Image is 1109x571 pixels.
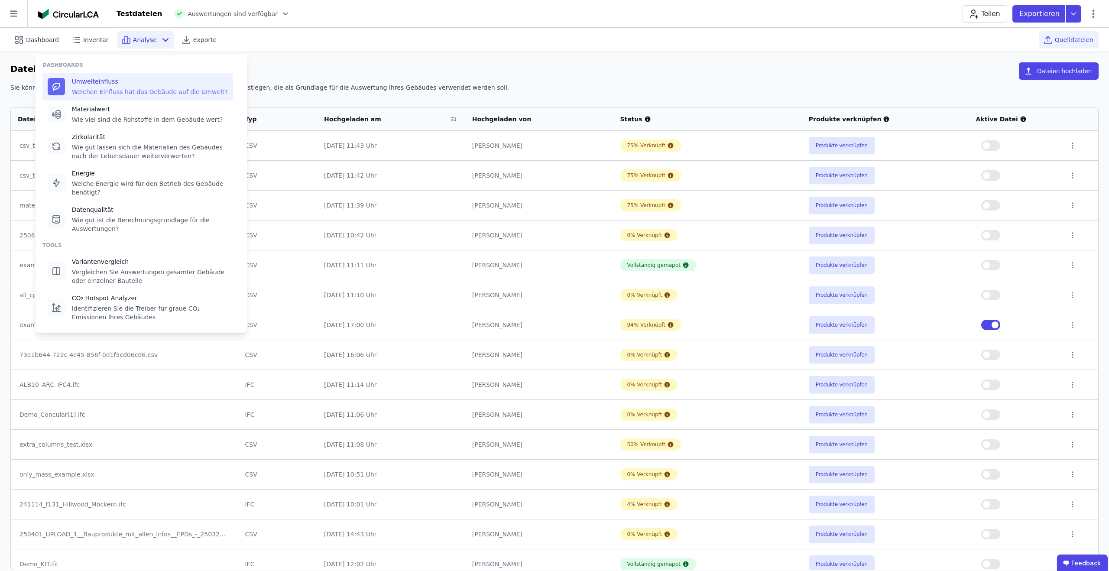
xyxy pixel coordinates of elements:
[472,115,595,123] div: Hochgeladen von
[188,10,278,18] span: Auswertungen sind verfügbar
[72,133,235,141] div: Zirkularität
[72,294,235,302] div: CO₂ Hotspot Analyzer
[72,143,235,160] div: Wie gut lassen sich die Materialien des Gebäudes nach der Lebensdauer weiterverwerten?
[26,36,59,44] span: Dashboard
[72,88,228,96] div: Welchen Einfluss hat das Gebäude auf die Umwelt?
[72,179,235,197] div: Welche Energie wird für den Betrieb des Gebäude benötigt?
[42,62,240,68] div: DASHBOARDS
[72,205,235,214] div: Datenqualität
[963,5,1007,23] button: Teilen
[72,77,228,86] div: Umwelteinfluss
[193,36,217,44] span: Exporte
[245,115,299,123] div: Typ
[809,115,962,123] div: Produkte verknüpfen
[1019,9,1061,19] p: Exportieren
[72,105,223,114] div: Materialwert
[38,9,99,19] img: Concular
[83,36,109,44] span: Inventar
[133,36,157,44] span: Analyse
[72,169,235,178] div: Energie
[1055,36,1093,44] span: Quelldateien
[18,115,220,123] div: Dateiname
[72,304,235,321] div: Identifizieren Sie die Treiber für graue CO₂ Emissionen Ihres Gebäudes
[976,115,1055,123] div: Aktive Datei
[620,115,794,123] div: Status
[117,9,162,19] div: Testdateien
[72,216,235,233] div: Wie gut ist die Berechnungsgrundlage für die Auswertungen?
[72,268,235,285] div: Vergleichen Sie Auswertungen gesamter Gebäude oder einzelner Bauteile
[42,242,240,249] div: TOOLS
[324,115,447,123] div: Hochgeladen am
[72,257,235,266] div: Variantenvergleich
[72,115,223,124] div: Wie viel sind die Rohstoffe in dem Gebäude wert?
